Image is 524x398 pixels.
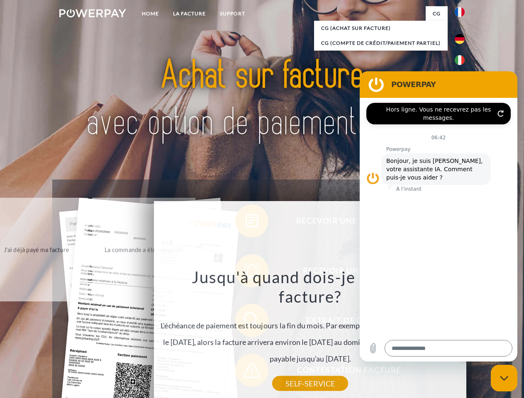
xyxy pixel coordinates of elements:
[213,6,252,21] a: Support
[59,9,126,17] img: logo-powerpay-white.svg
[314,21,448,36] a: CG (achat sur facture)
[159,267,462,307] h3: Jusqu'à quand dois-je payer ma facture?
[272,376,348,391] a: SELF-SERVICE
[97,244,190,255] div: La commande a été renvoyée
[159,267,462,383] div: L'échéance de paiement est toujours la fin du mois. Par exemple, si la commande a été passée le [...
[360,71,517,362] iframe: Fenêtre de messagerie
[426,6,448,21] a: CG
[79,40,445,159] img: title-powerpay_fr.svg
[455,7,465,17] img: fr
[455,55,465,65] img: it
[455,34,465,44] img: de
[491,365,517,391] iframe: Bouton de lancement de la fenêtre de messagerie, conversation en cours
[314,36,448,51] a: CG (Compte de crédit/paiement partiel)
[166,6,213,21] a: LA FACTURE
[135,6,166,21] a: Home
